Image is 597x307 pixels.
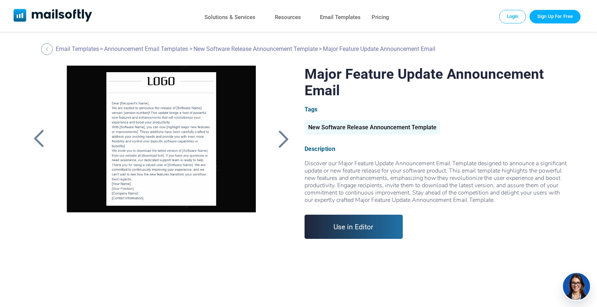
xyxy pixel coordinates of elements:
[499,10,526,23] a: Login
[41,43,55,55] a: Back
[305,106,567,113] div: Tags
[275,12,301,23] a: Resources
[320,12,361,23] a: Email Templates
[104,45,188,52] a: Announcement Email Templates
[56,45,99,52] a: Email Templates
[530,10,581,23] a: Trial
[56,66,266,249] a: Major Feature Update Announcement Email
[305,215,403,239] a: Use in Editor
[204,12,255,23] a: Solutions & Services
[305,127,440,130] a: New Software Release Announcement Template
[305,145,567,152] div: Description
[14,9,92,23] a: Mailsoftly
[30,129,48,148] a: Back
[305,66,567,99] h1: Major Feature Update Announcement Email
[372,12,389,23] a: Pricing
[305,159,567,204] span: Discover our Major Feature Update Announcement Email Template designed to announce a significant ...
[305,120,440,134] div: New Software Release Announcement Template
[194,45,318,52] a: New Software Release Announcement Template
[274,129,292,148] a: Back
